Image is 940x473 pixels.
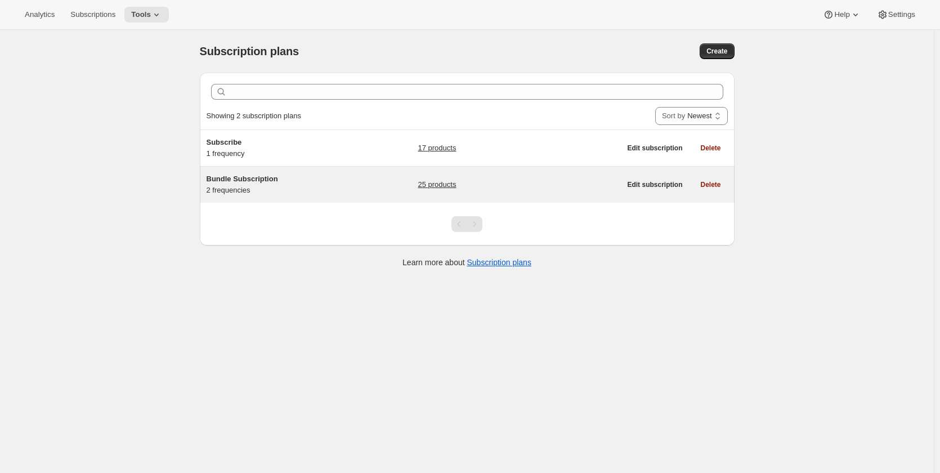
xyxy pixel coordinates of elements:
button: Tools [124,7,169,23]
span: Subscribe [207,138,242,146]
a: Subscription plans [467,258,531,267]
span: Create [706,47,727,56]
span: Tools [131,10,151,19]
p: Learn more about [402,257,531,268]
span: Help [834,10,849,19]
a: 25 products [418,179,456,190]
a: 17 products [418,142,456,154]
span: Edit subscription [627,180,682,189]
span: Subscriptions [70,10,115,19]
span: Delete [700,180,720,189]
button: Delete [693,177,727,193]
div: 2 frequencies [207,173,347,196]
button: Settings [870,7,922,23]
button: Delete [693,140,727,156]
span: Showing 2 subscription plans [207,111,301,120]
button: Create [700,43,734,59]
span: Settings [888,10,915,19]
nav: Pagination [451,216,482,232]
button: Help [816,7,867,23]
div: 1 frequency [207,137,347,159]
button: Edit subscription [620,177,689,193]
button: Edit subscription [620,140,689,156]
span: Bundle Subscription [207,175,278,183]
span: Edit subscription [627,144,682,153]
span: Subscription plans [200,45,299,57]
span: Analytics [25,10,55,19]
span: Delete [700,144,720,153]
button: Subscriptions [64,7,122,23]
button: Analytics [18,7,61,23]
